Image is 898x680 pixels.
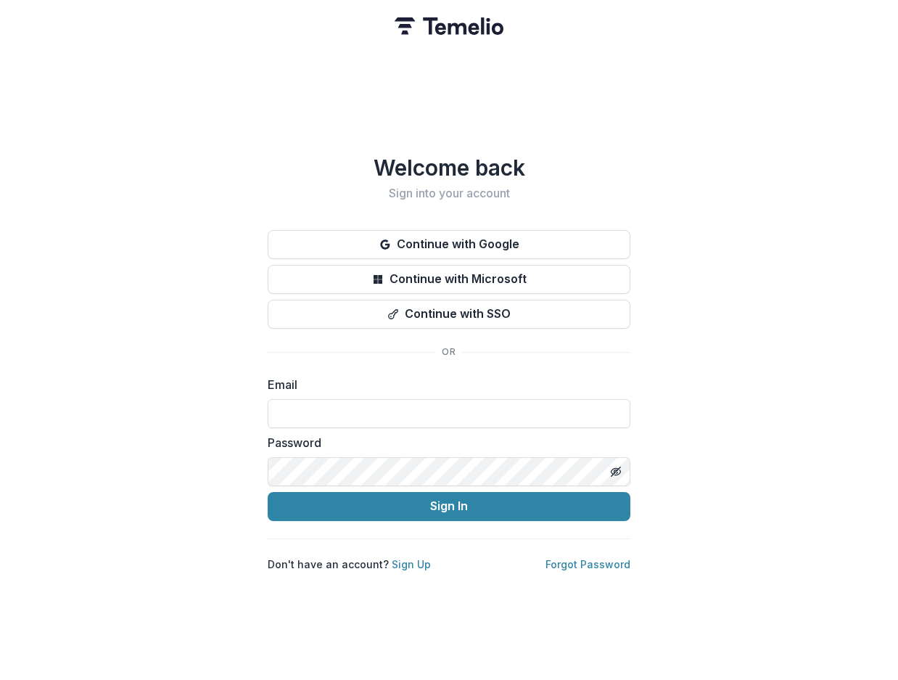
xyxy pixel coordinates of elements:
[395,17,503,35] img: Temelio
[604,460,627,483] button: Toggle password visibility
[545,558,630,570] a: Forgot Password
[268,557,431,572] p: Don't have an account?
[392,558,431,570] a: Sign Up
[268,492,630,521] button: Sign In
[268,230,630,259] button: Continue with Google
[268,300,630,329] button: Continue with SSO
[268,155,630,181] h1: Welcome back
[268,265,630,294] button: Continue with Microsoft
[268,376,622,393] label: Email
[268,434,622,451] label: Password
[268,187,630,200] h2: Sign into your account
